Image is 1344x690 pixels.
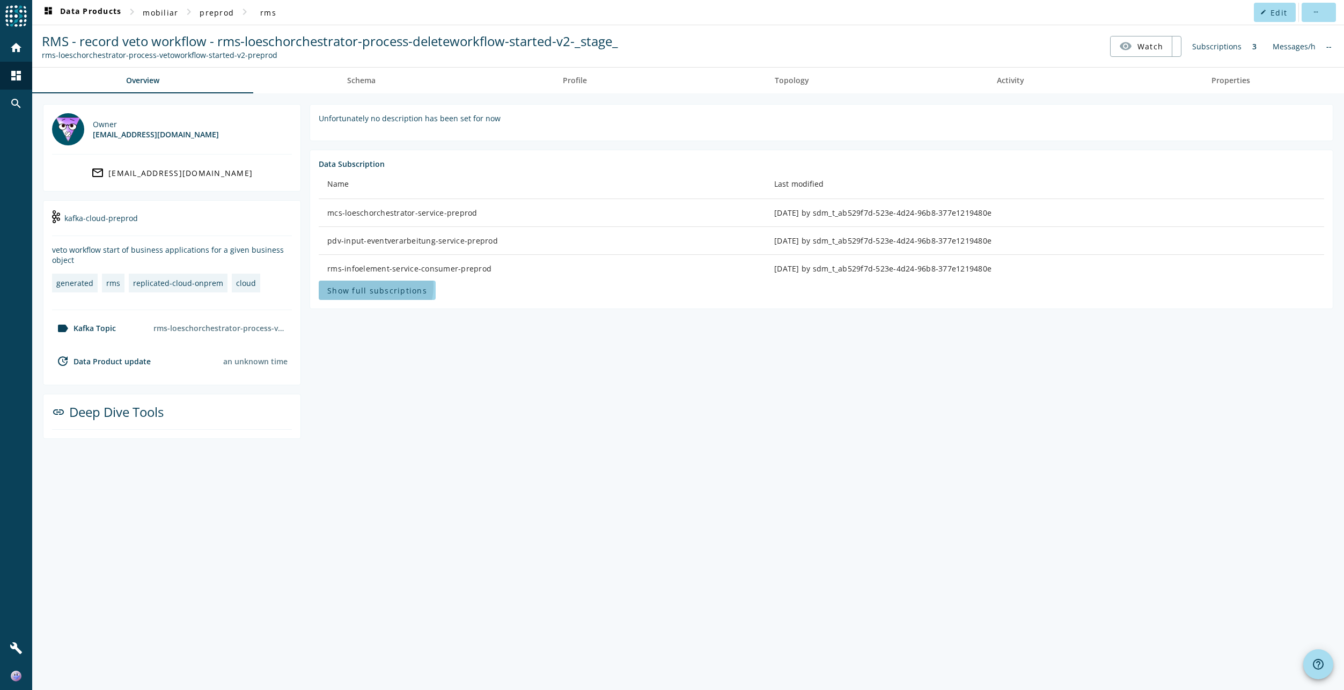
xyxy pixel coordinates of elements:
[52,163,292,182] a: [EMAIL_ADDRESS][DOMAIN_NAME]
[143,8,178,18] span: mobiliar
[1211,77,1250,84] span: Properties
[327,208,757,218] div: mcs-loeschorchestrator-service-preprod
[1267,36,1321,57] div: Messages/h
[10,642,23,655] mat-icon: build
[126,5,138,18] mat-icon: chevron_right
[766,227,1324,255] td: [DATE] by sdm_t_ab529f7d-523e-4d24-96b8-377e1219480e
[93,119,219,129] div: Owner
[56,355,69,368] mat-icon: update
[182,5,195,18] mat-icon: chevron_right
[56,322,69,335] mat-icon: label
[327,263,757,274] div: rms-infoelement-service-consumer-preprod
[1312,658,1325,671] mat-icon: help_outline
[1321,36,1337,57] div: No information
[195,3,238,22] button: preprod
[223,356,288,366] div: an unknown time
[38,3,126,22] button: Data Products
[251,3,285,22] button: rms
[42,6,55,19] mat-icon: dashboard
[319,169,766,199] th: Name
[108,168,253,178] div: [EMAIL_ADDRESS][DOMAIN_NAME]
[52,245,292,265] div: veto workflow start of business applications for a given business object
[42,32,618,50] span: RMS - record veto workflow - rms-loeschorchestrator-process-deleteworkflow-started-v2-_stage_
[997,77,1024,84] span: Activity
[11,671,21,681] img: b90ec6825ccacd87a80894e0f12584ce
[149,319,292,337] div: rms-loeschorchestrator-process-vetoworkflow-started-v2-preprod
[1187,36,1247,57] div: Subscriptions
[133,278,223,288] div: replicated-cloud-onprem
[10,97,23,110] mat-icon: search
[766,255,1324,283] td: [DATE] by sdm_t_ab529f7d-523e-4d24-96b8-377e1219480e
[327,236,757,246] div: pdv-input-eventverarbeitung-service-preprod
[52,322,116,335] div: Kafka Topic
[1254,3,1296,22] button: Edit
[766,199,1324,227] td: [DATE] by sdm_t_ab529f7d-523e-4d24-96b8-377e1219480e
[10,69,23,82] mat-icon: dashboard
[138,3,182,22] button: mobiliar
[126,77,159,84] span: Overview
[1312,9,1318,15] mat-icon: more_horiz
[1270,8,1287,18] span: Edit
[319,113,1324,123] div: Unfortunately no description has been set for now
[319,281,436,300] button: Show full subscriptions
[200,8,234,18] span: preprod
[1260,9,1266,15] mat-icon: edit
[319,159,1324,169] div: Data Subscription
[52,355,151,368] div: Data Product update
[327,285,427,296] span: Show full subscriptions
[1247,36,1262,57] div: 3
[236,278,256,288] div: cloud
[563,77,587,84] span: Profile
[52,406,65,419] mat-icon: link
[52,210,60,223] img: undefined
[52,403,292,430] div: Deep Dive Tools
[766,169,1324,199] th: Last modified
[93,129,219,140] div: [EMAIL_ADDRESS][DOMAIN_NAME]
[10,41,23,54] mat-icon: home
[5,5,27,27] img: spoud-logo.svg
[42,6,121,19] span: Data Products
[56,278,93,288] div: generated
[1111,36,1172,56] button: Watch
[42,50,618,60] div: Kafka Topic: rms-loeschorchestrator-process-vetoworkflow-started-v2-preprod
[260,8,276,18] span: rms
[91,166,104,179] mat-icon: mail_outline
[1137,37,1163,56] span: Watch
[775,77,809,84] span: Topology
[52,209,292,236] div: kafka-cloud-preprod
[106,278,120,288] div: rms
[238,5,251,18] mat-icon: chevron_right
[347,77,376,84] span: Schema
[1119,40,1132,53] mat-icon: visibility
[52,113,84,145] img: mbx_301936@mobi.ch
